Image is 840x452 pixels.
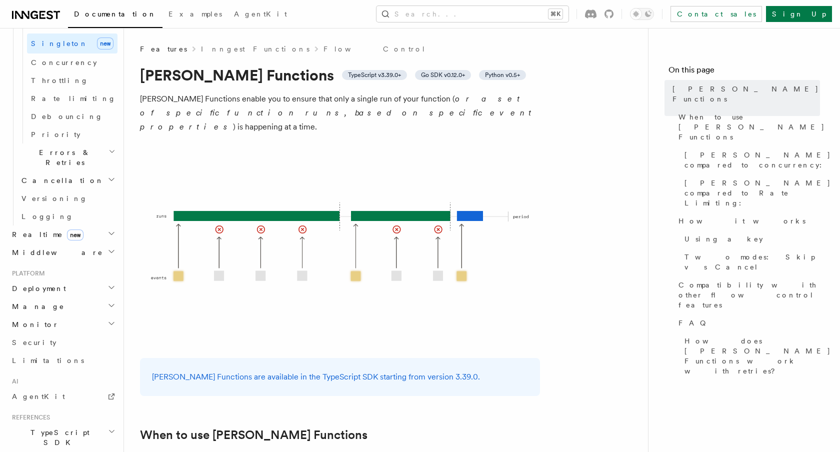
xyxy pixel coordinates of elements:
[680,146,820,174] a: [PERSON_NAME] compared to concurrency:
[21,194,87,202] span: Versioning
[8,297,117,315] button: Manage
[680,230,820,248] a: Using a key
[680,248,820,276] a: Two modes: Skip vs Cancel
[348,71,401,79] span: TypeScript v3.39.0+
[485,71,520,79] span: Python v0.5+
[684,150,831,170] span: [PERSON_NAME] compared to concurrency:
[27,125,117,143] a: Priority
[8,243,117,261] button: Middleware
[97,37,113,49] span: new
[27,53,117,71] a: Concurrency
[678,318,711,328] span: FAQ
[162,3,228,27] a: Examples
[74,10,156,18] span: Documentation
[27,33,117,53] a: Singletonnew
[8,387,117,405] a: AgentKit
[31,58,97,66] span: Concurrency
[668,64,820,80] h4: On this page
[8,315,117,333] button: Monitor
[12,338,56,346] span: Security
[421,71,465,79] span: Go SDK v0.12.0+
[8,225,117,243] button: Realtimenew
[684,178,831,208] span: [PERSON_NAME] compared to Rate Limiting:
[152,370,528,384] p: [PERSON_NAME] Functions are available in the TypeScript SDK starting from version 3.39.0.
[674,276,820,314] a: Compatibility with other flow control features
[678,280,820,310] span: Compatibility with other flow control features
[201,44,309,54] a: Inngest Functions
[674,314,820,332] a: FAQ
[684,234,763,244] span: Using a key
[31,76,88,84] span: Throttling
[8,427,108,447] span: TypeScript SDK
[67,229,83,240] span: new
[12,392,65,400] span: AgentKit
[323,44,426,54] a: Flow Control
[68,3,162,28] a: Documentation
[684,252,820,272] span: Two modes: Skip vs Cancel
[140,146,540,346] img: Singleton Functions only process one run at a time.
[684,336,831,376] span: How does [PERSON_NAME] Functions work with retries?
[168,10,222,18] span: Examples
[140,92,540,134] p: [PERSON_NAME] Functions enable you to ensure that only a single run of your function ( ) is happe...
[17,143,117,171] button: Errors & Retries
[31,112,103,120] span: Debouncing
[8,247,103,257] span: Middleware
[31,39,88,47] span: Singleton
[234,10,287,18] span: AgentKit
[140,428,367,442] a: When to use [PERSON_NAME] Functions
[8,377,18,385] span: AI
[680,332,820,380] a: How does [PERSON_NAME] Functions work with retries?
[17,189,117,207] a: Versioning
[140,44,187,54] span: Features
[8,279,117,297] button: Deployment
[678,216,805,226] span: How it works
[8,269,45,277] span: Platform
[17,175,104,185] span: Cancellation
[8,319,59,329] span: Monitor
[17,147,108,167] span: Errors & Retries
[674,108,820,146] a: When to use [PERSON_NAME] Functions
[27,89,117,107] a: Rate limiting
[8,413,50,421] span: References
[672,84,820,104] span: [PERSON_NAME] Functions
[8,423,117,451] button: TypeScript SDK
[17,171,117,189] button: Cancellation
[668,80,820,108] a: [PERSON_NAME] Functions
[8,333,117,351] a: Security
[21,212,73,220] span: Logging
[548,9,562,19] kbd: ⌘K
[678,112,825,142] span: When to use [PERSON_NAME] Functions
[31,94,116,102] span: Rate limiting
[766,6,832,22] a: Sign Up
[376,6,568,22] button: Search...⌘K
[140,66,540,84] h1: [PERSON_NAME] Functions
[8,283,66,293] span: Deployment
[12,356,84,364] span: Limitations
[27,71,117,89] a: Throttling
[8,229,83,239] span: Realtime
[17,207,117,225] a: Logging
[31,130,80,138] span: Priority
[680,174,820,212] a: [PERSON_NAME] compared to Rate Limiting:
[670,6,762,22] a: Contact sales
[8,351,117,369] a: Limitations
[140,94,536,131] em: or a set of specific function runs, based on specific event properties
[8,301,64,311] span: Manage
[27,107,117,125] a: Debouncing
[228,3,293,27] a: AgentKit
[630,8,654,20] button: Toggle dark mode
[17,15,117,143] div: Flow Controlnew
[674,212,820,230] a: How it works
